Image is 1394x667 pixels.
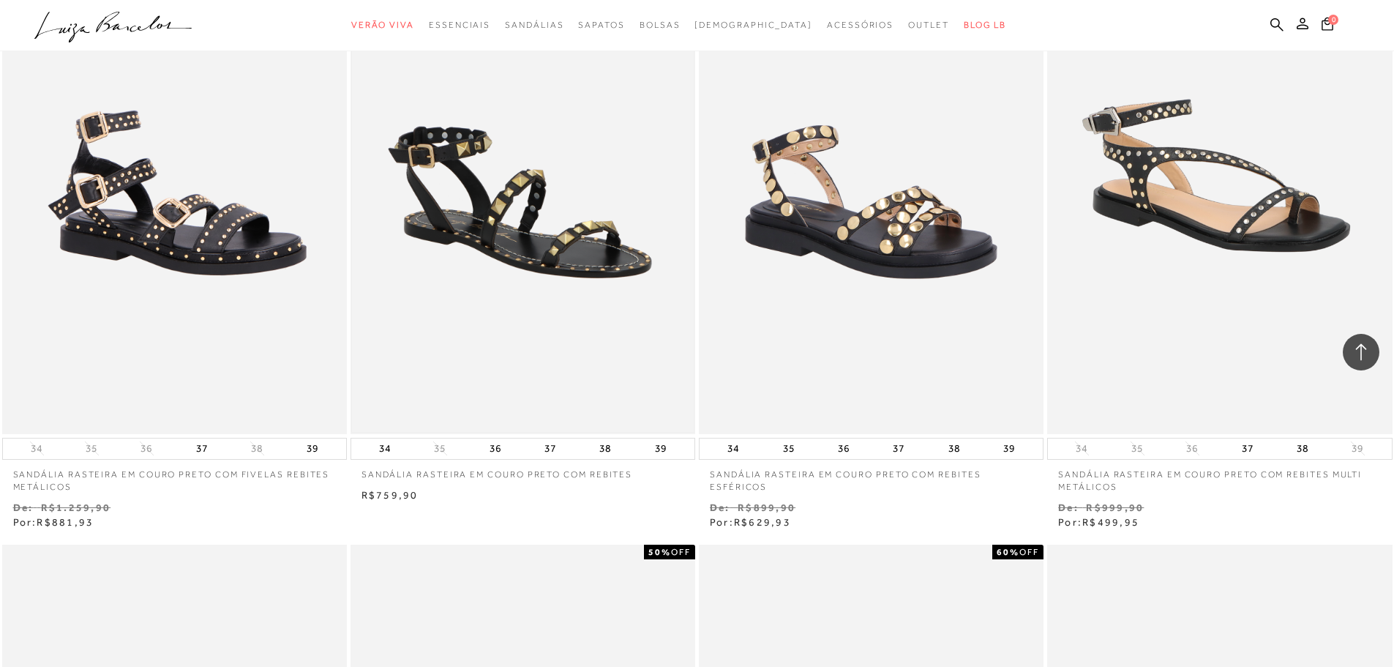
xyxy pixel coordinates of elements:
a: categoryNavScreenReaderText [908,12,949,39]
button: 39 [1347,441,1368,455]
button: 38 [944,439,964,459]
button: 34 [375,439,395,459]
a: categoryNavScreenReaderText [429,12,490,39]
button: 34 [26,441,47,455]
a: categoryNavScreenReaderText [578,12,624,39]
small: R$899,90 [738,502,795,513]
a: categoryNavScreenReaderText [505,12,563,39]
a: categoryNavScreenReaderText [351,12,414,39]
span: BLOG LB [964,20,1006,30]
small: De: [13,502,34,513]
button: 39 [651,439,671,459]
button: 34 [723,439,743,459]
span: Bolsas [640,20,681,30]
a: SANDÁLIA RASTEIRA EM COURO PRETO COM REBITES ESFÉRICOS [699,460,1043,493]
span: R$629,93 [734,516,791,528]
span: OFF [671,547,691,557]
a: SANDÁLIA RASTEIRA EM COURO PRETO COM FIVELAS REBITES METÁLICOS [2,460,347,493]
span: R$499,95 [1082,516,1139,528]
button: 38 [595,439,615,459]
a: noSubCategoriesText [694,12,812,39]
button: 37 [192,439,212,459]
a: SANDÁLIA RASTEIRA EM COURO PRETO COM REBITES MULTI METÁLICOS [1047,460,1392,493]
button: 39 [302,439,323,459]
span: Essenciais [429,20,490,30]
button: 37 [540,439,561,459]
button: 35 [1127,441,1147,455]
button: 37 [888,439,909,459]
button: 35 [81,441,102,455]
button: 35 [779,439,799,459]
span: [DEMOGRAPHIC_DATA] [694,20,812,30]
strong: 50% [648,547,671,557]
small: R$1.259,90 [41,502,110,513]
span: Acessórios [827,20,893,30]
button: 37 [1237,439,1258,459]
span: Verão Viva [351,20,414,30]
button: 36 [136,441,157,455]
strong: 60% [997,547,1019,557]
button: 36 [833,439,854,459]
span: Por: [1058,516,1139,528]
span: 0 [1328,15,1338,25]
small: R$999,90 [1086,502,1144,513]
span: R$881,93 [37,516,94,528]
span: Sandálias [505,20,563,30]
button: 39 [999,439,1019,459]
small: De: [1058,502,1079,513]
a: BLOG LB [964,12,1006,39]
span: Sapatos [578,20,624,30]
button: 34 [1071,441,1092,455]
button: 35 [430,441,450,455]
span: Por: [710,516,791,528]
a: SANDÁLIA RASTEIRA EM COURO PRETO COM REBITES [351,460,695,481]
a: categoryNavScreenReaderText [827,12,893,39]
span: OFF [1019,547,1039,557]
a: categoryNavScreenReaderText [640,12,681,39]
button: 38 [1292,439,1313,459]
button: 38 [247,441,267,455]
button: 36 [485,439,506,459]
small: De: [710,502,730,513]
button: 36 [1182,441,1202,455]
span: Por: [13,516,94,528]
button: 0 [1317,16,1338,36]
span: R$759,90 [361,489,419,501]
span: Outlet [908,20,949,30]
